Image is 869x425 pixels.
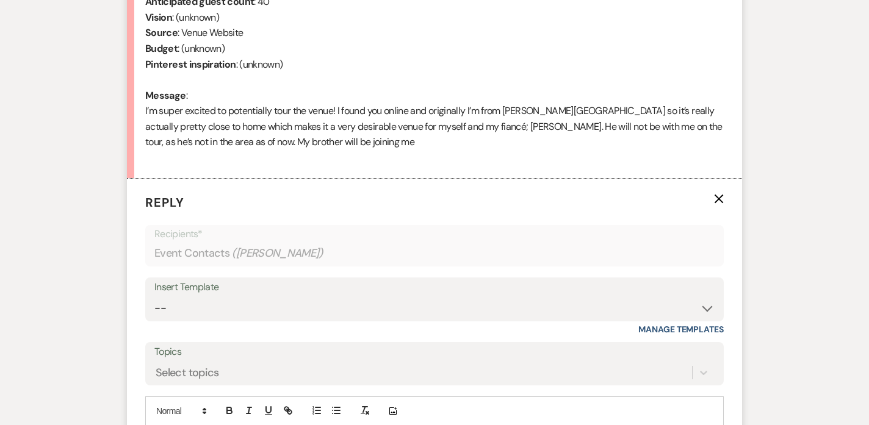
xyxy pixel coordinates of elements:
[232,245,323,262] span: ( [PERSON_NAME] )
[145,89,186,102] b: Message
[145,195,184,210] span: Reply
[145,11,172,24] b: Vision
[638,324,724,335] a: Manage Templates
[156,365,219,381] div: Select topics
[145,26,178,39] b: Source
[145,58,236,71] b: Pinterest inspiration
[154,241,715,265] div: Event Contacts
[154,226,715,242] p: Recipients*
[154,279,715,296] div: Insert Template
[145,42,178,55] b: Budget
[154,343,715,361] label: Topics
